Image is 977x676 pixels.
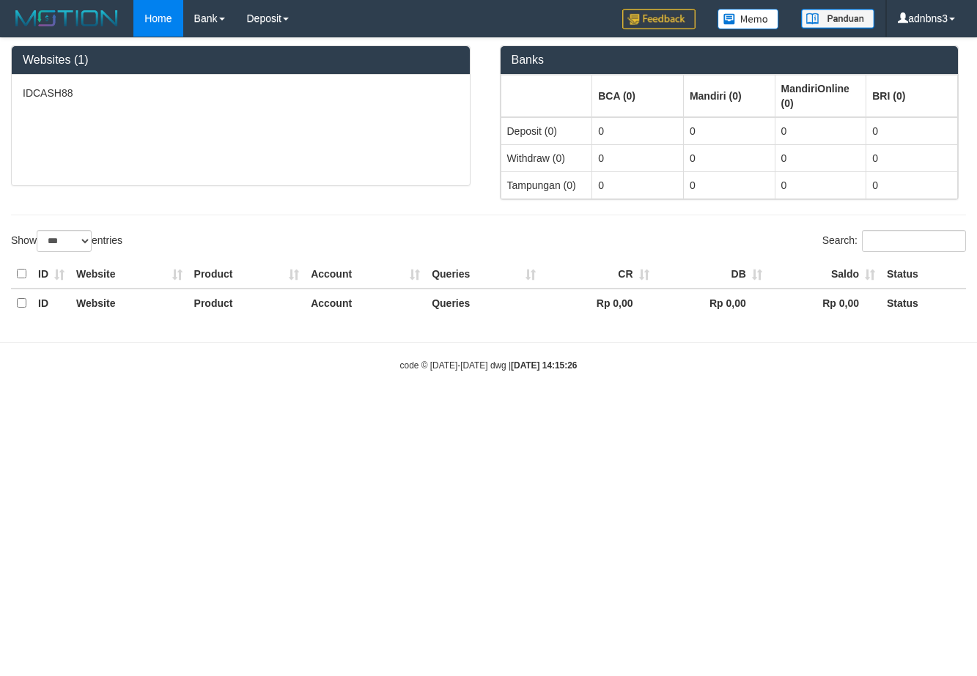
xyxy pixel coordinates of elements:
label: Search: [822,230,966,252]
th: Group: activate to sort column ascending [866,75,958,117]
th: Status [881,289,966,317]
th: DB [655,260,768,289]
img: Button%20Memo.svg [718,9,779,29]
th: Rp 0,00 [768,289,881,317]
th: Saldo [768,260,881,289]
th: ID [32,260,70,289]
td: Tampungan (0) [501,171,592,198]
th: Product [188,260,306,289]
td: 0 [775,144,866,171]
p: IDCASH88 [23,86,459,100]
td: 0 [866,117,958,145]
th: Queries [426,260,542,289]
h3: Banks [512,53,948,67]
th: Group: activate to sort column ascending [683,75,775,117]
th: Website [70,289,188,317]
td: 0 [683,144,775,171]
td: 0 [866,171,958,198]
td: 0 [592,117,684,145]
th: Rp 0,00 [655,289,768,317]
th: Account [305,260,426,289]
img: panduan.png [801,9,874,29]
th: Group: activate to sort column ascending [775,75,866,117]
td: 0 [683,117,775,145]
small: code © [DATE]-[DATE] dwg | [400,360,578,371]
img: Feedback.jpg [622,9,696,29]
td: 0 [775,171,866,198]
th: Website [70,260,188,289]
th: Group: activate to sort column ascending [592,75,684,117]
td: 0 [866,144,958,171]
td: 0 [683,171,775,198]
img: MOTION_logo.png [11,7,122,29]
th: Group: activate to sort column ascending [501,75,592,117]
td: 0 [592,144,684,171]
td: 0 [775,117,866,145]
td: 0 [592,171,684,198]
strong: [DATE] 14:15:26 [511,360,577,371]
h3: Websites (1) [23,53,459,67]
td: Deposit (0) [501,117,592,145]
label: Show entries [11,230,122,252]
td: Withdraw (0) [501,144,592,171]
th: Account [305,289,426,317]
th: CR [542,260,655,289]
th: Product [188,289,306,317]
th: Rp 0,00 [542,289,655,317]
th: Status [881,260,966,289]
th: ID [32,289,70,317]
input: Search: [862,230,966,252]
th: Queries [426,289,542,317]
select: Showentries [37,230,92,252]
